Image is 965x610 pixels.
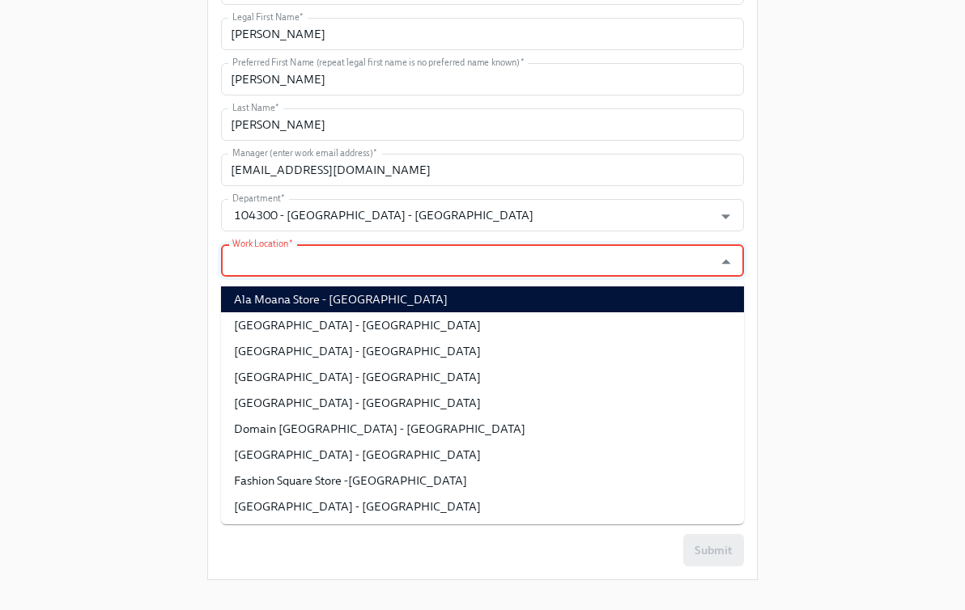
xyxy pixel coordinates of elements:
[221,468,744,494] li: Fashion Square Store -[GEOGRAPHIC_DATA]
[221,338,744,364] li: [GEOGRAPHIC_DATA] - [GEOGRAPHIC_DATA]
[713,249,738,274] button: Close
[221,494,744,519] li: [GEOGRAPHIC_DATA] - [GEOGRAPHIC_DATA]
[221,286,744,312] li: Ala Moana Store - [GEOGRAPHIC_DATA]
[221,364,744,390] li: [GEOGRAPHIC_DATA] - [GEOGRAPHIC_DATA]
[221,312,744,338] li: [GEOGRAPHIC_DATA] - [GEOGRAPHIC_DATA]
[221,390,744,416] li: [GEOGRAPHIC_DATA] - [GEOGRAPHIC_DATA]
[713,204,738,229] button: Open
[221,442,744,468] li: [GEOGRAPHIC_DATA] - [GEOGRAPHIC_DATA]
[221,519,744,545] li: Fillmore Store - [GEOGRAPHIC_DATA]
[221,416,744,442] li: Domain [GEOGRAPHIC_DATA] - [GEOGRAPHIC_DATA]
